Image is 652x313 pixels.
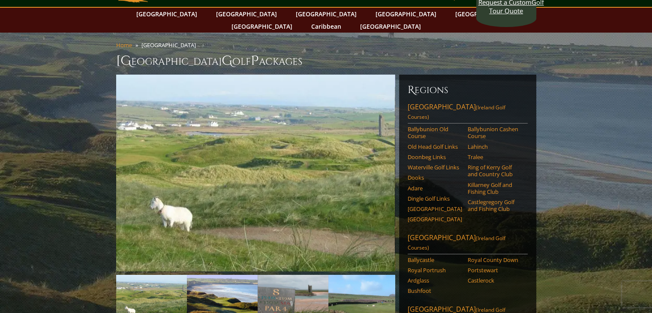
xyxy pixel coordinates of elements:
[307,20,346,33] a: Caribbean
[408,143,462,150] a: Old Head Golf Links
[468,164,522,178] a: Ring of Kerry Golf and Country Club
[408,205,462,212] a: [GEOGRAPHIC_DATA]
[468,181,522,196] a: Killarney Golf and Fishing Club
[468,267,522,274] a: Portstewart
[468,126,522,140] a: Ballybunion Cashen Course
[116,52,536,69] h1: [GEOGRAPHIC_DATA] olf ackages
[468,277,522,284] a: Castlerock
[212,8,281,20] a: [GEOGRAPHIC_DATA]
[408,195,462,202] a: Dingle Golf Links
[408,277,462,284] a: Ardglass
[408,164,462,171] a: Waterville Golf Links
[141,41,199,49] li: [GEOGRAPHIC_DATA]
[408,267,462,274] a: Royal Portrush
[356,20,425,33] a: [GEOGRAPHIC_DATA]
[408,153,462,160] a: Doonbeg Links
[227,20,297,33] a: [GEOGRAPHIC_DATA]
[291,8,361,20] a: [GEOGRAPHIC_DATA]
[371,8,441,20] a: [GEOGRAPHIC_DATA]
[468,256,522,263] a: Royal County Down
[408,185,462,192] a: Adare
[222,52,232,69] span: G
[116,41,132,49] a: Home
[408,256,462,263] a: Ballycastle
[408,233,528,254] a: [GEOGRAPHIC_DATA](Ireland Golf Courses)
[408,102,528,123] a: [GEOGRAPHIC_DATA](Ireland Golf Courses)
[408,287,462,294] a: Bushfoot
[408,235,505,251] span: (Ireland Golf Courses)
[468,143,522,150] a: Lahinch
[468,153,522,160] a: Tralee
[468,199,522,213] a: Castlegregory Golf and Fishing Club
[408,216,462,223] a: [GEOGRAPHIC_DATA]
[132,8,201,20] a: [GEOGRAPHIC_DATA]
[408,104,505,120] span: (Ireland Golf Courses)
[408,126,462,140] a: Ballybunion Old Course
[408,174,462,181] a: Dooks
[251,52,259,69] span: P
[408,83,528,97] h6: Regions
[451,8,520,20] a: [GEOGRAPHIC_DATA]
